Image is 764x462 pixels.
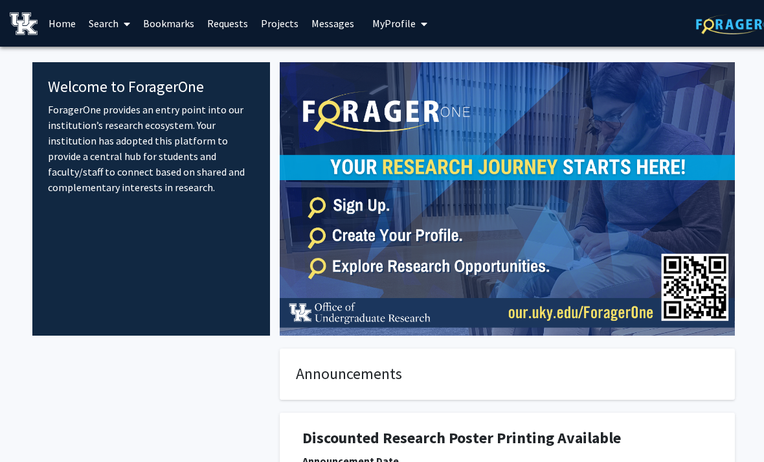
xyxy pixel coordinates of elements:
a: Messages [305,1,361,46]
a: Projects [254,1,305,46]
h1: Discounted Research Poster Printing Available [302,429,712,448]
a: Bookmarks [137,1,201,46]
a: Search [82,1,137,46]
p: ForagerOne provides an entry point into our institution’s research ecosystem. Your institution ha... [48,102,254,195]
a: Home [42,1,82,46]
img: University of Kentucky Logo [10,12,38,35]
h4: Announcements [296,365,719,384]
h4: Welcome to ForagerOne [48,78,254,97]
iframe: Chat [10,404,55,452]
img: Cover Image [280,62,735,336]
span: My Profile [372,17,416,30]
a: Requests [201,1,254,46]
